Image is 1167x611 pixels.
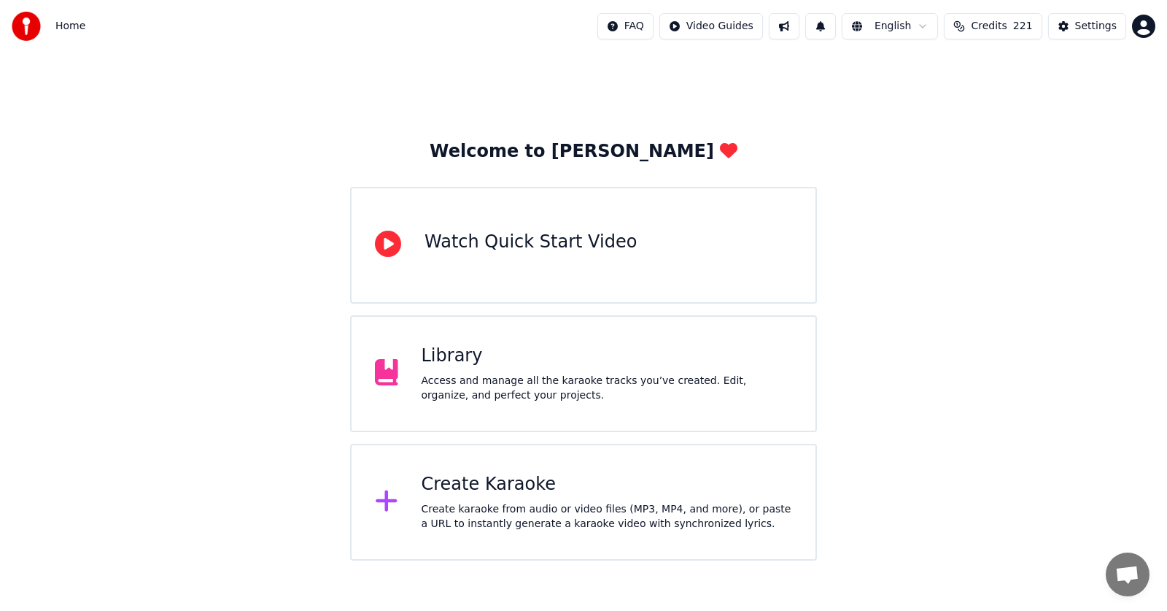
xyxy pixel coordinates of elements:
div: Welcome to [PERSON_NAME] [430,140,737,164]
div: Access and manage all the karaoke tracks you’ve created. Edit, organize, and perfect your projects. [422,374,793,403]
div: Create karaoke from audio or video files (MP3, MP4, and more), or paste a URL to instantly genera... [422,502,793,531]
span: Home [55,19,85,34]
button: Settings [1048,13,1126,39]
img: youka [12,12,41,41]
button: Video Guides [659,13,763,39]
div: Watch Quick Start Video [424,231,637,254]
span: Credits [971,19,1007,34]
nav: breadcrumb [55,19,85,34]
button: Credits221 [944,13,1042,39]
button: FAQ [597,13,654,39]
span: 221 [1013,19,1033,34]
div: Create Karaoke [422,473,793,496]
div: Library [422,345,793,368]
div: Settings [1075,19,1117,34]
a: Open chat [1106,553,1149,596]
